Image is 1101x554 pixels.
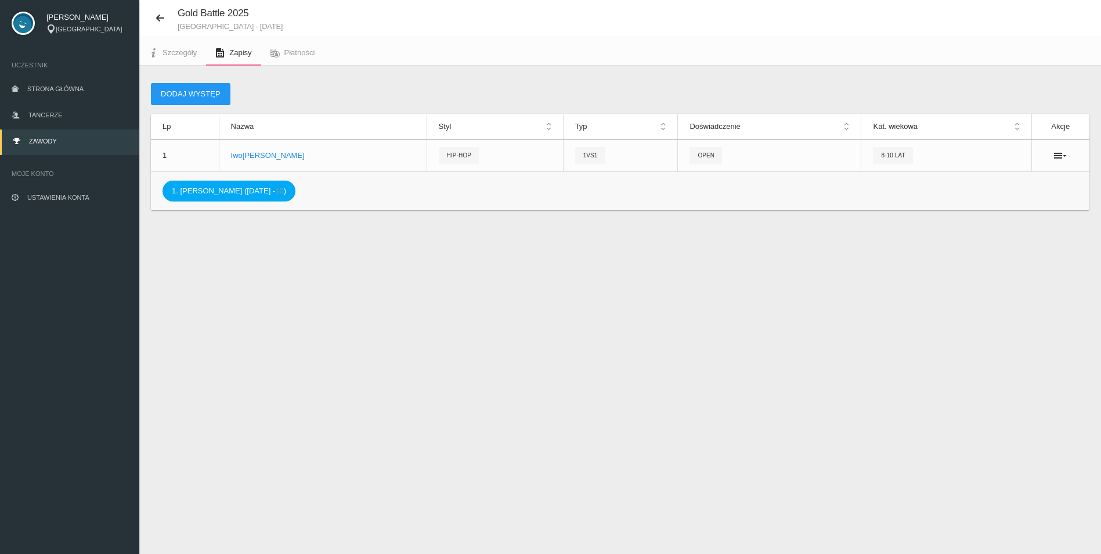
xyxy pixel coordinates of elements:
span: 10 [275,186,283,195]
td: 1 [151,140,219,171]
span: Moje konto [12,168,128,179]
th: Nazwa [219,114,427,140]
th: Kat. wiekowa [861,114,1031,140]
span: Gold Battle 2025 [178,8,249,19]
span: Strona główna [27,85,84,92]
a: Szczegóły [139,40,206,66]
a: Zapisy [206,40,261,66]
span: Tancerze [28,111,62,118]
span: 8-10 lat [873,147,912,164]
th: Doświadczenie [678,114,861,140]
a: Płatności [261,40,324,66]
th: Typ [563,114,678,140]
span: Ustawienia konta [27,194,89,201]
span: Open [690,147,722,164]
span: Zawody [29,138,57,145]
th: Lp [151,114,219,140]
th: Styl [427,114,563,140]
span: 1vs1 [575,147,605,164]
div: [GEOGRAPHIC_DATA] [46,24,128,34]
span: 1. [PERSON_NAME] ([DATE] - ) [163,181,295,202]
span: [PERSON_NAME] [46,12,128,23]
th: Akcje [1031,114,1089,140]
p: Iwo [PERSON_NAME] [231,150,415,161]
span: Płatności [284,48,315,57]
img: svg [12,12,35,35]
span: Szczegóły [163,48,197,57]
button: Dodaj występ [151,83,230,105]
span: Zapisy [229,48,251,57]
span: Hip-hop [439,147,479,164]
small: [GEOGRAPHIC_DATA] - [DATE] [178,23,283,30]
span: Uczestnik [12,59,128,71]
